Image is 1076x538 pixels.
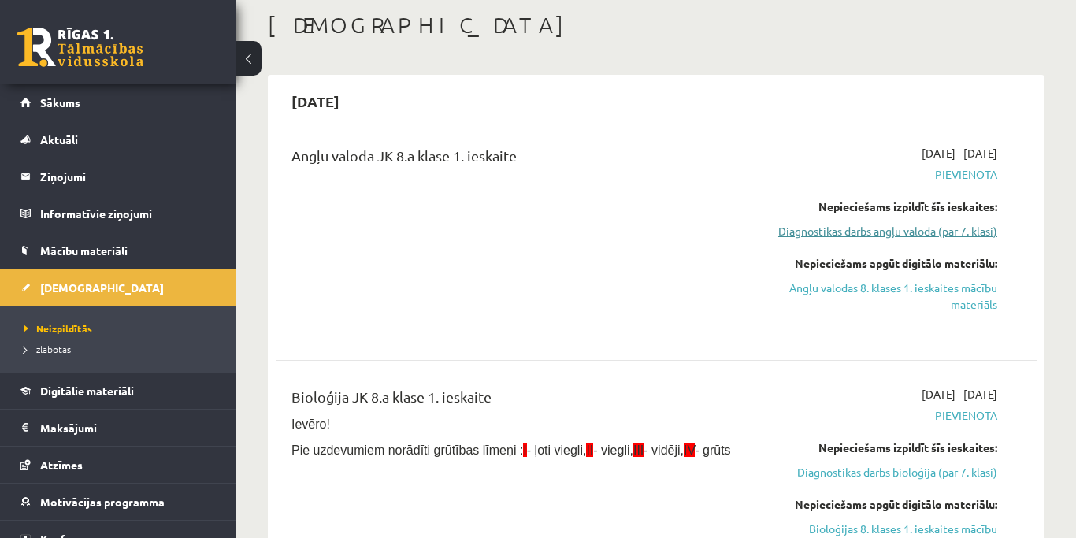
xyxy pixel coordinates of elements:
[777,407,997,424] span: Pievienota
[40,158,217,195] legend: Ziņojumi
[777,464,997,480] a: Diagnostikas darbs bioloģijā (par 7. klasi)
[24,342,221,356] a: Izlabotās
[40,243,128,258] span: Mācību materiāli
[40,458,83,472] span: Atzīmes
[777,166,997,183] span: Pievienota
[922,386,997,403] span: [DATE] - [DATE]
[24,322,92,335] span: Neizpildītās
[24,321,221,336] a: Neizpildītās
[20,484,217,520] a: Motivācijas programma
[40,384,134,398] span: Digitālie materiāli
[268,12,1044,39] h1: [DEMOGRAPHIC_DATA]
[684,443,695,457] span: IV
[777,199,997,215] div: Nepieciešams izpildīt šīs ieskaites:
[291,386,754,415] div: Bioloģija JK 8.a klase 1. ieskaite
[40,195,217,232] legend: Informatīvie ziņojumi
[291,443,731,457] span: Pie uzdevumiem norādīti grūtības līmeņi : - ļoti viegli, - viegli, - vidēji, - grūts
[20,232,217,269] a: Mācību materiāli
[291,145,754,174] div: Angļu valoda JK 8.a klase 1. ieskaite
[20,195,217,232] a: Informatīvie ziņojumi
[40,95,80,109] span: Sākums
[777,496,997,513] div: Nepieciešams apgūt digitālo materiālu:
[777,280,997,313] a: Angļu valodas 8. klases 1. ieskaites mācību materiāls
[523,443,526,457] span: I
[777,223,997,239] a: Diagnostikas darbs angļu valodā (par 7. klasi)
[17,28,143,67] a: Rīgas 1. Tālmācības vidusskola
[922,145,997,161] span: [DATE] - [DATE]
[40,410,217,446] legend: Maksājumi
[276,83,355,120] h2: [DATE]
[20,158,217,195] a: Ziņojumi
[40,495,165,509] span: Motivācijas programma
[291,417,330,431] span: Ievēro!
[20,410,217,446] a: Maksājumi
[586,443,593,457] span: II
[24,343,71,355] span: Izlabotās
[20,373,217,409] a: Digitālie materiāli
[777,440,997,456] div: Nepieciešams izpildīt šīs ieskaites:
[20,84,217,121] a: Sākums
[20,447,217,483] a: Atzīmes
[40,132,78,147] span: Aktuāli
[633,443,644,457] span: III
[20,269,217,306] a: [DEMOGRAPHIC_DATA]
[20,121,217,158] a: Aktuāli
[777,255,997,272] div: Nepieciešams apgūt digitālo materiālu:
[40,280,164,295] span: [DEMOGRAPHIC_DATA]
